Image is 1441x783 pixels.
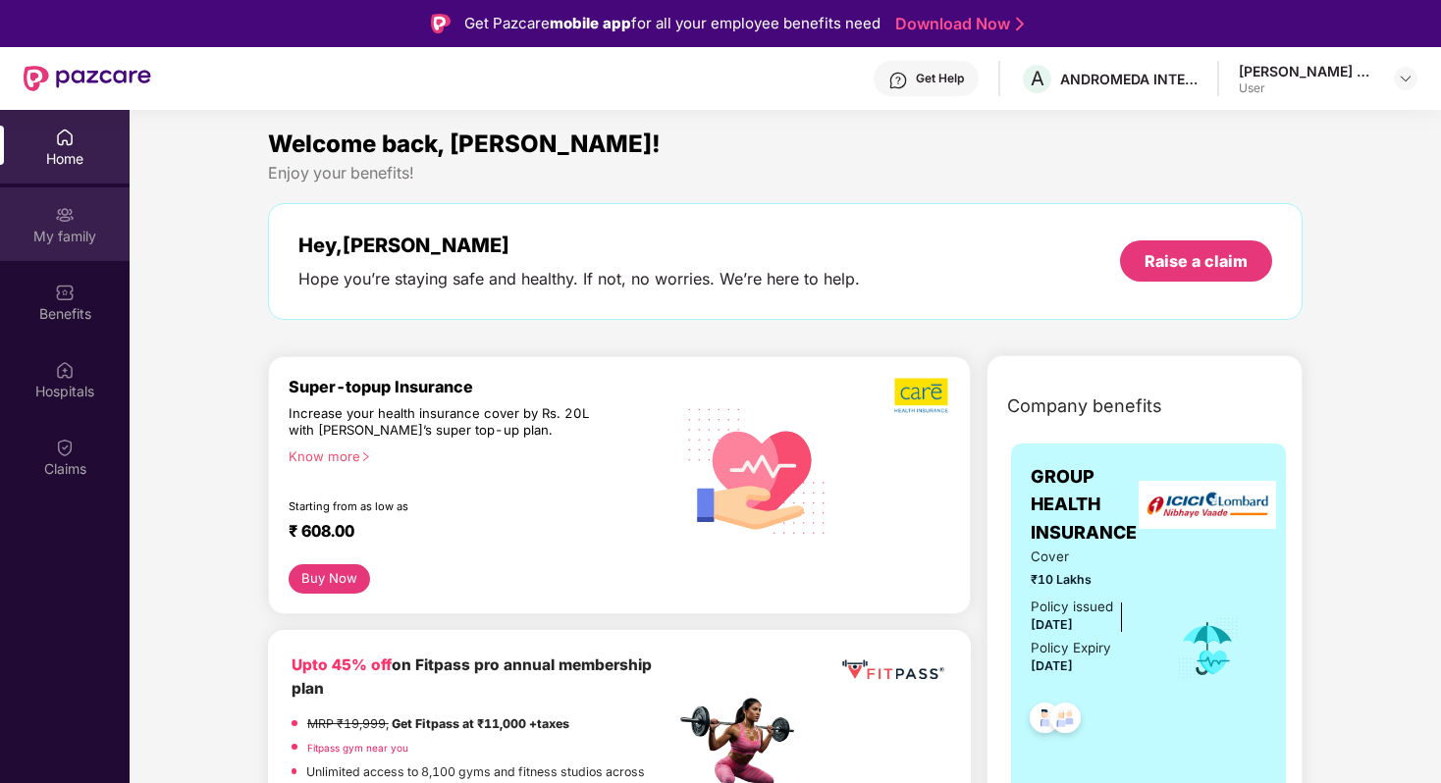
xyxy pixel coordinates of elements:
img: b5dec4f62d2307b9de63beb79f102df3.png [894,377,950,414]
div: ANDROMEDA INTELLIGENT TECHNOLOGY SERVICES PRIVATE LIMITED [1060,70,1198,88]
span: [DATE] [1031,617,1073,632]
div: Super-topup Insurance [289,377,674,396]
div: ₹ 608.00 [289,521,655,545]
del: MRP ₹19,999, [307,716,389,731]
span: Company benefits [1007,392,1162,420]
strong: Get Fitpass at ₹11,000 +taxes [392,716,569,731]
img: svg+xml;base64,PHN2ZyBpZD0iSG9tZSIgeG1sbnM9Imh0dHA6Ly93d3cudzMub3JnLzIwMDAvc3ZnIiB3aWR0aD0iMjAiIG... [55,128,75,147]
img: Logo [431,14,451,33]
img: insurerLogo [1139,481,1276,529]
div: Increase your health insurance cover by Rs. 20L with [PERSON_NAME]’s super top-up plan. [289,405,590,440]
span: right [360,451,371,462]
div: Hope you’re staying safe and healthy. If not, no worries. We’re here to help. [298,269,860,289]
img: New Pazcare Logo [24,66,151,91]
img: svg+xml;base64,PHN2ZyB4bWxucz0iaHR0cDovL3d3dy53My5vcmcvMjAwMC9zdmciIHdpZHRoPSI0OC45NDMiIGhlaWdodD... [1021,697,1069,745]
span: Cover [1031,547,1148,567]
strong: mobile app [550,14,631,32]
img: Stroke [1016,14,1024,34]
button: Buy Now [289,564,370,594]
div: Starting from as low as [289,499,591,513]
span: GROUP HEALTH INSURANCE [1031,463,1148,547]
span: Welcome back, [PERSON_NAME]! [268,130,661,158]
span: [DATE] [1031,658,1073,673]
div: [PERSON_NAME] Gala [1239,62,1376,80]
b: on Fitpass pro annual membership plan [292,655,652,698]
img: svg+xml;base64,PHN2ZyB3aWR0aD0iMjAiIGhlaWdodD0iMjAiIHZpZXdCb3g9IjAgMCAyMCAyMCIgZmlsbD0ibm9uZSIgeG... [55,205,75,225]
div: Policy issued [1031,597,1113,617]
div: Raise a claim [1145,250,1248,272]
div: User [1239,80,1376,96]
a: Fitpass gym near you [307,742,408,754]
div: Get Pazcare for all your employee benefits need [464,12,881,35]
img: svg+xml;base64,PHN2ZyBpZD0iSG9zcGl0YWxzIiB4bWxucz0iaHR0cDovL3d3dy53My5vcmcvMjAwMC9zdmciIHdpZHRoPS... [55,360,75,380]
img: fppp.png [838,653,947,688]
a: Download Now [895,14,1018,34]
img: svg+xml;base64,PHN2ZyB4bWxucz0iaHR0cDovL3d3dy53My5vcmcvMjAwMC9zdmciIHhtbG5zOnhsaW5rPSJodHRwOi8vd3... [674,386,840,553]
div: Hey, [PERSON_NAME] [298,234,860,257]
img: svg+xml;base64,PHN2ZyBpZD0iQmVuZWZpdHMiIHhtbG5zPSJodHRwOi8vd3d3LnczLm9yZy8yMDAwL3N2ZyIgd2lkdGg9Ij... [55,283,75,302]
img: icon [1176,616,1240,681]
span: ₹10 Lakhs [1031,570,1148,589]
img: svg+xml;base64,PHN2ZyBpZD0iSGVscC0zMngzMiIgeG1sbnM9Imh0dHA6Ly93d3cudzMub3JnLzIwMDAvc3ZnIiB3aWR0aD... [888,71,908,90]
div: Get Help [916,71,964,86]
img: svg+xml;base64,PHN2ZyBpZD0iRHJvcGRvd24tMzJ4MzIiIHhtbG5zPSJodHRwOi8vd3d3LnczLm9yZy8yMDAwL3N2ZyIgd2... [1398,71,1414,86]
img: svg+xml;base64,PHN2ZyB4bWxucz0iaHR0cDovL3d3dy53My5vcmcvMjAwMC9zdmciIHdpZHRoPSI0OC45NDMiIGhlaWdodD... [1041,697,1090,745]
div: Know more [289,448,663,462]
b: Upto 45% off [292,655,392,674]
div: Enjoy your benefits! [268,163,1303,183]
div: Policy Expiry [1031,638,1111,658]
img: svg+xml;base64,PHN2ZyBpZD0iQ2xhaW0iIHhtbG5zPSJodHRwOi8vd3d3LnczLm9yZy8yMDAwL3N2ZyIgd2lkdGg9IjIwIi... [55,438,75,457]
span: A [1031,67,1044,90]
